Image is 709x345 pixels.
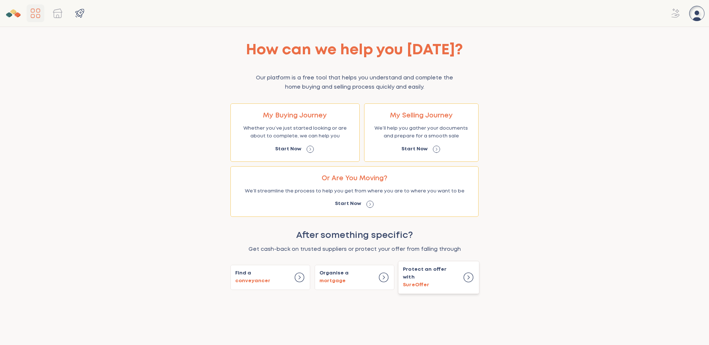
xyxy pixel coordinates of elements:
em: mortgage [319,279,346,283]
p: Start Now [335,200,361,208]
span: Dashboard [27,4,44,22]
em: How can we help you [DATE]? [246,44,463,57]
p: Organise a [319,270,349,285]
em: My Buying Journey [263,113,327,119]
p: We’ll help you gather your documents and prepare for a smooth sale [372,125,470,140]
p: Get cash-back on trusted suppliers or protect your offer from falling through [230,245,479,254]
em: conveyancer [235,279,270,283]
em: Or Are You Moving? [322,175,387,181]
span: Refer for £30 [667,4,685,22]
span: Products [71,4,89,22]
p: We’ll streamline the process to help you get from where you are to where you want to be [245,188,465,195]
p: Protect an offer with [403,266,458,289]
button: My Selling JourneyWe’ll help you gather your documents and prepare for a smooth saleStart Now [364,103,479,162]
p: Our platform is a free tool that helps you understand and complete the home buying and selling pr... [248,74,461,92]
button: My Buying JourneyWhether you’ve just started looking or are about to complete, we can help youSta... [230,103,360,162]
button: Or Are You Moving?We’ll streamline the process to help you get from where you are to where you wa... [230,166,479,217]
p: Start Now [275,146,301,153]
a: Find aconveyancer [230,265,310,290]
a: Protect an offer withSureOffer [399,261,479,294]
em: SureOffer [403,283,429,287]
span: Properties [49,4,66,22]
p: Find a [235,270,270,285]
button: Organise amortgage [315,265,394,290]
p: After something specific? [230,228,479,243]
p: Start Now [401,146,428,153]
em: My Selling Journey [390,113,453,119]
p: Whether you’ve just started looking or are about to complete, we can help you [239,125,352,140]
